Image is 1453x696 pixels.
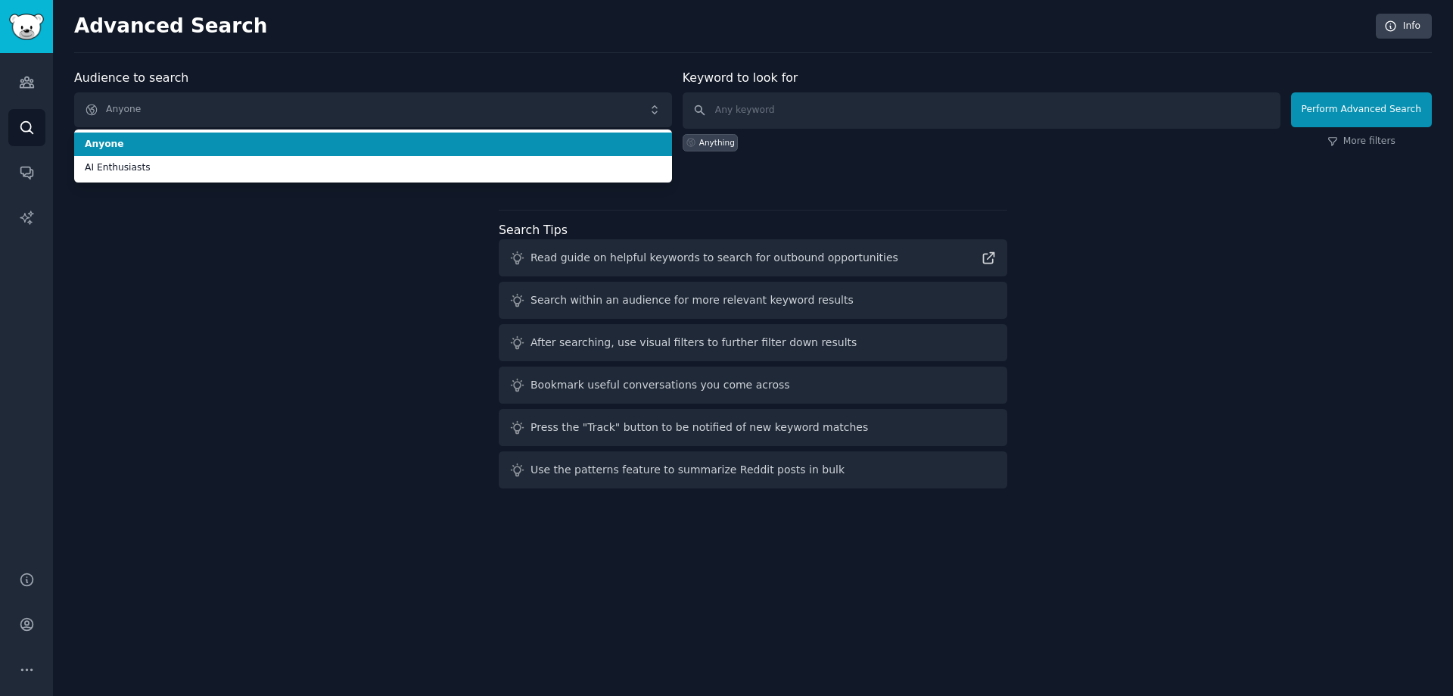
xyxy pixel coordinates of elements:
[530,377,790,393] div: Bookmark useful conversations you come across
[1376,14,1432,39] a: Info
[74,70,188,85] label: Audience to search
[530,292,854,308] div: Search within an audience for more relevant keyword results
[85,161,661,175] span: AI Enthusiasts
[530,462,845,478] div: Use the patterns feature to summarize Reddit posts in bulk
[683,70,798,85] label: Keyword to look for
[683,92,1280,129] input: Any keyword
[530,335,857,351] div: After searching, use visual filters to further filter down results
[9,14,44,40] img: GummySearch logo
[530,250,898,266] div: Read guide on helpful keywords to search for outbound opportunities
[74,92,672,127] button: Anyone
[699,137,735,148] div: Anything
[1291,92,1432,127] button: Perform Advanced Search
[74,130,672,183] ul: Anyone
[499,223,568,237] label: Search Tips
[74,14,1367,39] h2: Advanced Search
[85,138,661,151] span: Anyone
[1327,135,1395,148] a: More filters
[530,420,868,435] div: Press the "Track" button to be notified of new keyword matches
